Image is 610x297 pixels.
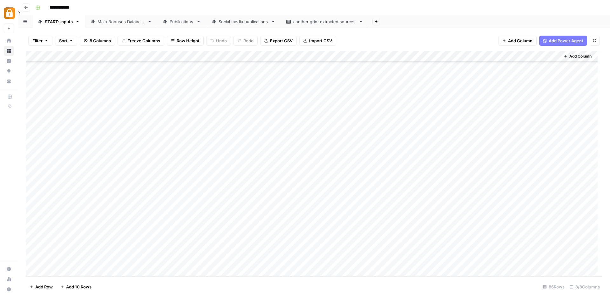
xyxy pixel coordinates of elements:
[219,18,268,25] div: Social media publications
[26,282,57,292] button: Add Row
[170,18,194,25] div: Publications
[498,36,537,46] button: Add Column
[561,52,594,60] button: Add Column
[28,36,52,46] button: Filter
[569,53,592,59] span: Add Column
[281,15,369,28] a: another grid: extracted sources
[32,15,85,28] a: START: inputs
[4,76,14,86] a: Your Data
[32,38,43,44] span: Filter
[90,38,111,44] span: 8 Columns
[177,38,200,44] span: Row Height
[4,36,14,46] a: Home
[309,38,332,44] span: Import CSV
[508,38,532,44] span: Add Column
[80,36,115,46] button: 8 Columns
[234,36,258,46] button: Redo
[549,38,583,44] span: Add Power Agent
[4,56,14,66] a: Insights
[540,282,567,292] div: 86 Rows
[167,36,204,46] button: Row Height
[270,38,293,44] span: Export CSV
[4,46,14,56] a: Browse
[55,36,77,46] button: Sort
[59,38,67,44] span: Sort
[4,7,15,19] img: Adzz Logo
[4,66,14,76] a: Opportunities
[299,36,336,46] button: Import CSV
[127,38,160,44] span: Freeze Columns
[4,284,14,294] button: Help + Support
[85,15,157,28] a: Main Bonuses Database
[4,5,14,21] button: Workspace: Adzz
[66,284,91,290] span: Add 10 Rows
[98,18,145,25] div: Main Bonuses Database
[567,282,602,292] div: 8/8 Columns
[35,284,53,290] span: Add Row
[118,36,164,46] button: Freeze Columns
[216,38,227,44] span: Undo
[157,15,206,28] a: Publications
[206,15,281,28] a: Social media publications
[4,264,14,274] a: Settings
[293,18,356,25] div: another grid: extracted sources
[243,38,254,44] span: Redo
[45,18,73,25] div: START: inputs
[57,282,95,292] button: Add 10 Rows
[206,36,231,46] button: Undo
[260,36,297,46] button: Export CSV
[4,274,14,284] a: Usage
[539,36,587,46] button: Add Power Agent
